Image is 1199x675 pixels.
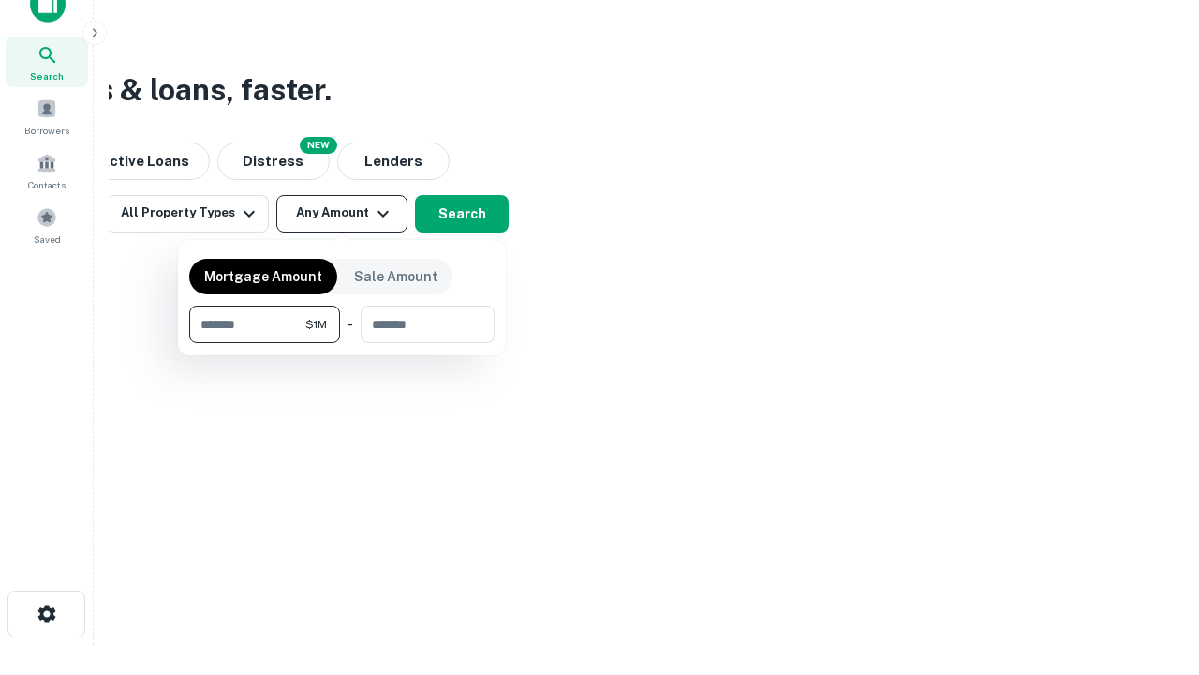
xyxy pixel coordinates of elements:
[354,266,437,287] p: Sale Amount
[1105,525,1199,615] iframe: Chat Widget
[348,306,353,343] div: -
[204,266,322,287] p: Mortgage Amount
[305,316,327,333] span: $1M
